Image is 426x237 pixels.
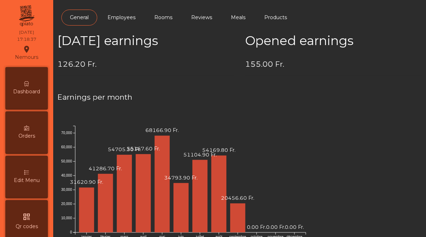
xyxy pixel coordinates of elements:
a: Employees [99,10,144,26]
text: 55167.60 Fr. [127,145,160,152]
text: 60,000 [61,145,72,149]
a: Rooms [146,10,181,26]
text: 34793.90 Fr. [164,175,198,181]
div: 17:18:37 [17,36,36,43]
a: Products [256,10,295,26]
h4: 126.20 Fr. [57,59,234,70]
text: 40,000 [61,173,72,177]
a: Reviews [183,10,221,26]
i: location_on [22,45,31,54]
text: 0.00 Fr. [266,224,285,230]
text: 30,000 [61,188,72,192]
text: 70,000 [61,131,72,135]
text: 41286.70 Fr. [89,165,122,172]
a: General [61,10,97,26]
span: Edit Menu [14,177,40,184]
img: qpiato [18,4,35,28]
a: Meals [222,10,254,26]
text: 31620.90 Fr. [70,179,103,185]
text: 10,000 [61,216,72,220]
text: 54705.30 Fr. [108,146,141,153]
text: 0.00 Fr. [247,224,266,230]
span: Dashboard [13,88,40,95]
i: qr_code [22,213,31,221]
h4: 155.00 Fr. [245,59,422,70]
text: 54169.80 Fr. [202,147,236,153]
text: 20456.60 Fr. [221,195,254,201]
span: Orders [18,132,35,140]
div: Nemours [15,44,38,62]
h2: Opened earnings [245,33,422,48]
div: [DATE] [19,29,34,35]
text: 51104.90 Fr. [183,151,217,158]
text: 50,000 [61,159,72,163]
h2: [DATE] earnings [57,33,234,48]
text: 0.00 Fr. [285,224,304,230]
span: Qr codes [16,223,38,230]
text: 68166.90 Fr. [145,127,179,133]
text: 20,000 [61,202,72,206]
h4: Earnings per month [57,92,422,103]
text: 0 [70,230,72,234]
